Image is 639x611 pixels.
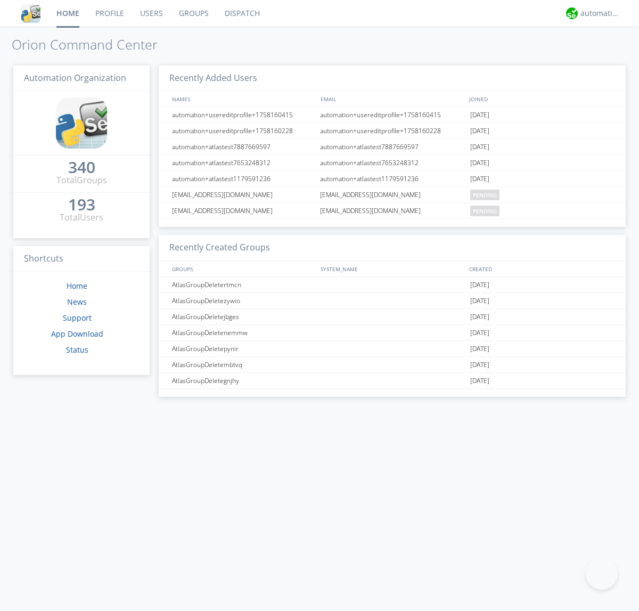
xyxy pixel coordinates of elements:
[470,206,499,216] span: pending
[159,155,626,171] a: automation+atlastest7653248312automation+atlastest7653248312[DATE]
[317,155,468,170] div: automation+atlastest7653248312
[470,123,489,139] span: [DATE]
[169,341,317,356] div: AtlasGroupDeletepynir
[159,235,626,261] h3: Recently Created Groups
[169,357,317,372] div: AtlasGroupDeletembtvq
[159,309,626,325] a: AtlasGroupDeletejbges[DATE]
[51,329,103,339] a: App Download
[56,174,107,186] div: Total Groups
[63,313,92,323] a: Support
[13,246,150,272] h3: Shortcuts
[169,187,317,202] div: [EMAIL_ADDRESS][DOMAIN_NAME]
[159,325,626,341] a: AtlasGroupDeletenemmw[DATE]
[159,171,626,187] a: automation+atlastest1179591236automation+atlastest1179591236[DATE]
[159,341,626,357] a: AtlasGroupDeletepynir[DATE]
[169,155,317,170] div: automation+atlastest7653248312
[21,4,40,23] img: cddb5a64eb264b2086981ab96f4c1ba7
[68,162,95,174] a: 340
[470,190,499,200] span: pending
[169,203,317,218] div: [EMAIL_ADDRESS][DOMAIN_NAME]
[159,107,626,123] a: automation+usereditprofile+1758160415automation+usereditprofile+1758160415[DATE]
[159,203,626,219] a: [EMAIL_ADDRESS][DOMAIN_NAME][EMAIL_ADDRESS][DOMAIN_NAME]pending
[580,8,620,19] div: automation+atlas
[159,357,626,373] a: AtlasGroupDeletembtvq[DATE]
[169,373,317,388] div: AtlasGroupDeletegnjhy
[67,297,87,307] a: News
[159,277,626,293] a: AtlasGroupDeletertmcn[DATE]
[169,139,317,154] div: automation+atlastest7887669597
[159,123,626,139] a: automation+usereditprofile+1758160228automation+usereditprofile+1758160228[DATE]
[470,325,489,341] span: [DATE]
[169,107,317,123] div: automation+usereditprofile+1758160415
[169,91,315,107] div: NAMES
[66,345,88,355] a: Status
[159,66,626,92] h3: Recently Added Users
[470,139,489,155] span: [DATE]
[470,277,489,293] span: [DATE]
[466,261,616,276] div: CREATED
[68,162,95,173] div: 340
[159,373,626,389] a: AtlasGroupDeletegnjhy[DATE]
[67,281,87,291] a: Home
[470,107,489,123] span: [DATE]
[159,293,626,309] a: AtlasGroupDeletezywio[DATE]
[317,107,468,123] div: automation+usereditprofile+1758160415
[466,91,616,107] div: JOINED
[159,187,626,203] a: [EMAIL_ADDRESS][DOMAIN_NAME][EMAIL_ADDRESS][DOMAIN_NAME]pending
[56,97,107,149] img: cddb5a64eb264b2086981ab96f4c1ba7
[470,171,489,187] span: [DATE]
[169,171,317,186] div: automation+atlastest1179591236
[68,199,95,211] a: 193
[169,325,317,340] div: AtlasGroupDeletenemmw
[68,199,95,210] div: 193
[317,187,468,202] div: [EMAIL_ADDRESS][DOMAIN_NAME]
[169,123,317,139] div: automation+usereditprofile+1758160228
[169,261,315,276] div: GROUPS
[317,171,468,186] div: automation+atlastest1179591236
[317,139,468,154] div: automation+atlastest7887669597
[24,72,126,84] span: Automation Organization
[318,91,466,107] div: EMAIL
[586,558,618,590] iframe: Toggle Customer Support
[317,123,468,139] div: automation+usereditprofile+1758160228
[566,7,578,19] img: d2d01cd9b4174d08988066c6d424eccd
[470,155,489,171] span: [DATE]
[470,341,489,357] span: [DATE]
[60,211,103,224] div: Total Users
[470,373,489,389] span: [DATE]
[169,277,317,292] div: AtlasGroupDeletertmcn
[470,293,489,309] span: [DATE]
[159,139,626,155] a: automation+atlastest7887669597automation+atlastest7887669597[DATE]
[470,357,489,373] span: [DATE]
[317,203,468,218] div: [EMAIL_ADDRESS][DOMAIN_NAME]
[470,309,489,325] span: [DATE]
[169,293,317,308] div: AtlasGroupDeletezywio
[318,261,466,276] div: SYSTEM_NAME
[169,309,317,324] div: AtlasGroupDeletejbges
